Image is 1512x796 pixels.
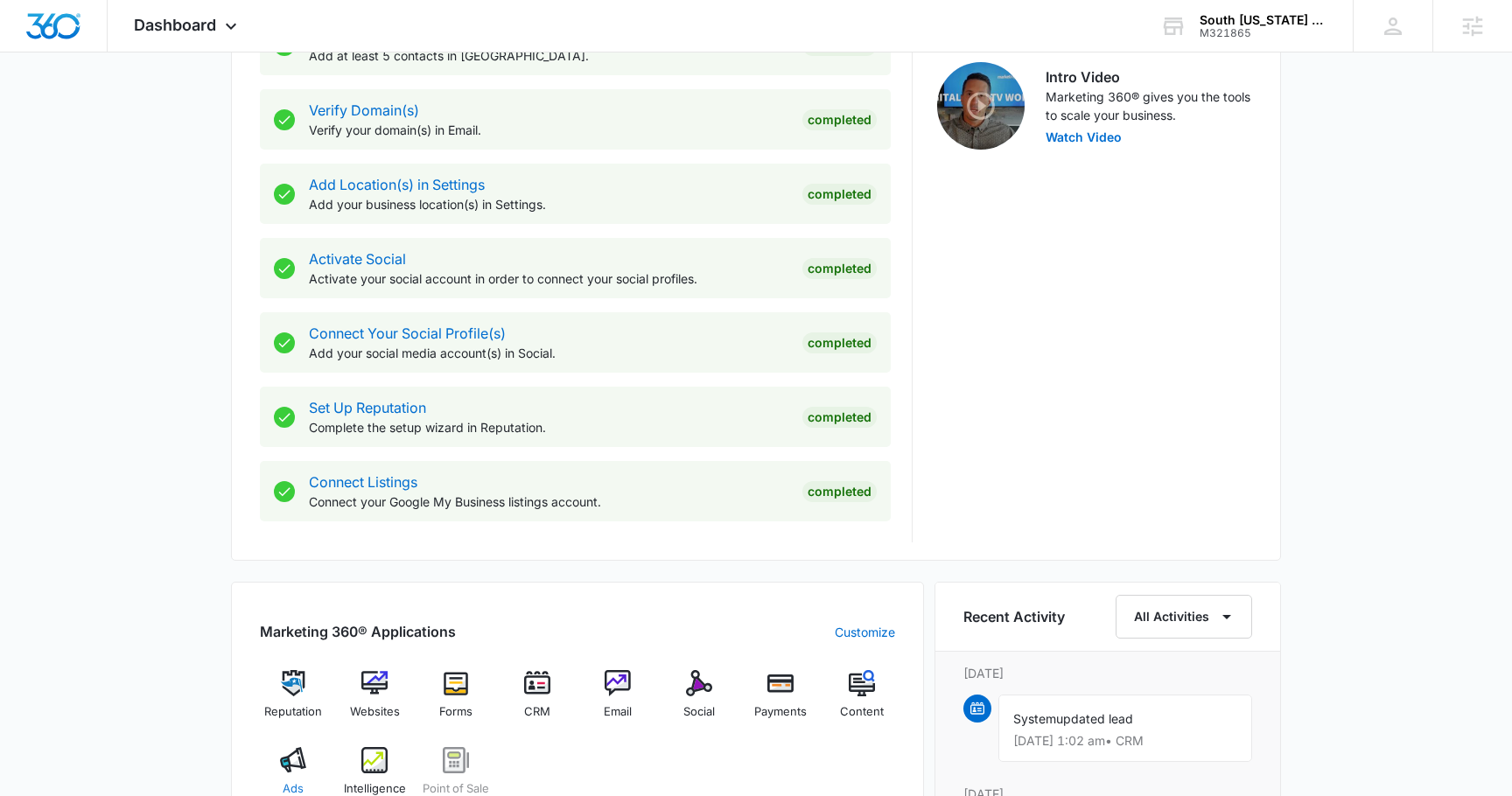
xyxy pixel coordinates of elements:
span: updated lead [1056,711,1133,726]
p: Marketing 360® gives you the tools to scale your business. [1046,87,1252,124]
a: Reputation [260,670,327,733]
p: Complete the setup wizard in Reputation. [309,418,788,436]
p: Add at least 5 contacts in [GEOGRAPHIC_DATA]. [309,46,788,65]
span: Payments [754,703,807,721]
a: Websites [341,670,409,733]
p: Add your business location(s) in Settings. [309,195,788,213]
div: account id [1200,27,1327,39]
p: [DATE] 1:02 am • CRM [1013,735,1237,747]
div: Completed [802,407,877,428]
a: Connect Listings [309,473,417,491]
h6: Recent Activity [963,606,1065,627]
a: Customize [835,623,895,641]
button: All Activities [1116,595,1252,639]
span: Websites [350,703,400,721]
img: Intro Video [937,62,1025,150]
a: Connect Your Social Profile(s) [309,325,506,342]
span: Social [683,703,715,721]
a: Activate Social [309,250,406,268]
span: Content [840,703,884,721]
a: CRM [503,670,570,733]
p: Add your social media account(s) in Social. [309,344,788,362]
a: Forms [423,670,490,733]
div: Completed [802,481,877,502]
h2: Marketing 360® Applications [260,621,456,642]
span: CRM [524,703,550,721]
a: Payments [747,670,815,733]
span: Forms [439,703,472,721]
div: account name [1200,13,1327,27]
div: Completed [802,109,877,130]
span: Email [604,703,632,721]
a: Content [828,670,895,733]
p: Verify your domain(s) in Email. [309,121,788,139]
p: [DATE] [963,664,1252,682]
span: System [1013,711,1056,726]
span: Dashboard [134,16,216,34]
div: Completed [802,258,877,279]
p: Connect your Google My Business listings account. [309,492,788,511]
a: Social [666,670,733,733]
button: Watch Video [1046,131,1122,143]
div: Completed [802,332,877,353]
div: Completed [802,184,877,205]
span: Reputation [264,703,322,721]
a: Email [584,670,652,733]
a: Verify Domain(s) [309,101,419,119]
a: Set Up Reputation [309,399,426,416]
h3: Intro Video [1046,66,1252,87]
p: Activate your social account in order to connect your social profiles. [309,269,788,288]
a: Add Location(s) in Settings [309,176,485,193]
